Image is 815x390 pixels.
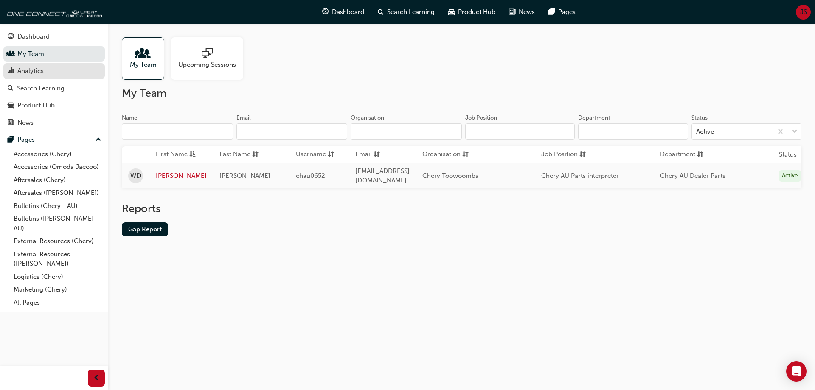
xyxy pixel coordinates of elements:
div: Department [578,114,610,122]
button: Pages [3,132,105,148]
span: sorting-icon [697,149,703,160]
div: Organisation [351,114,384,122]
span: sorting-icon [252,149,259,160]
a: My Team [122,37,171,80]
a: Search Learning [3,81,105,96]
span: guage-icon [8,33,14,41]
span: Chery Toowoomba [422,172,479,180]
a: My Team [3,46,105,62]
a: External Resources ([PERSON_NAME]) [10,248,105,270]
span: chart-icon [8,67,14,75]
span: First Name [156,149,188,160]
span: News [519,7,535,17]
span: news-icon [509,7,515,17]
div: Email [236,114,251,122]
div: Open Intercom Messenger [786,361,807,382]
span: Last Name [219,149,250,160]
img: oneconnect [4,3,102,20]
div: Product Hub [17,101,55,110]
a: Accessories (Chery) [10,148,105,161]
a: guage-iconDashboard [315,3,371,21]
span: Search Learning [387,7,435,17]
th: Status [779,150,797,160]
span: asc-icon [189,149,196,160]
input: Email [236,123,348,140]
span: search-icon [378,7,384,17]
span: Email [355,149,372,160]
span: Username [296,149,326,160]
a: Aftersales (Chery) [10,174,105,187]
a: car-iconProduct Hub [441,3,502,21]
span: prev-icon [93,373,100,384]
span: up-icon [96,135,101,146]
span: search-icon [8,85,14,93]
span: down-icon [792,126,798,137]
a: External Resources (Chery) [10,235,105,248]
span: pages-icon [8,136,14,144]
a: pages-iconPages [542,3,582,21]
span: JS [800,7,807,17]
div: Status [691,114,708,122]
a: Accessories (Omoda Jaecoo) [10,160,105,174]
span: sorting-icon [328,149,334,160]
div: Search Learning [17,84,65,93]
a: Logistics (Chery) [10,270,105,283]
button: DashboardMy TeamAnalyticsSearch LearningProduct HubNews [3,27,105,132]
a: search-iconSearch Learning [371,3,441,21]
span: My Team [130,60,157,70]
h2: Reports [122,202,801,216]
span: WD [130,171,141,181]
span: people-icon [138,48,149,60]
input: Organisation [351,123,462,140]
div: News [17,118,34,128]
a: Dashboard [3,29,105,45]
div: Analytics [17,66,44,76]
a: News [3,115,105,131]
span: sessionType_ONLINE_URL-icon [202,48,213,60]
span: Job Position [541,149,578,160]
a: Bulletins (Chery - AU) [10,199,105,213]
span: Upcoming Sessions [178,60,236,70]
button: Last Namesorting-icon [219,149,266,160]
span: car-icon [8,102,14,109]
a: Bulletins ([PERSON_NAME] - AU) [10,212,105,235]
span: [PERSON_NAME] [219,172,270,180]
div: Job Position [465,114,497,122]
button: Departmentsorting-icon [660,149,707,160]
span: people-icon [8,51,14,58]
span: Dashboard [332,7,364,17]
div: Dashboard [17,32,50,42]
span: Department [660,149,695,160]
a: Marketing (Chery) [10,283,105,296]
a: Analytics [3,63,105,79]
input: Job Position [465,123,575,140]
input: Name [122,123,233,140]
a: Aftersales ([PERSON_NAME]) [10,186,105,199]
a: news-iconNews [502,3,542,21]
span: sorting-icon [579,149,586,160]
span: Chery AU Dealer Parts [660,172,725,180]
button: Organisationsorting-icon [422,149,469,160]
button: Emailsorting-icon [355,149,402,160]
span: [EMAIL_ADDRESS][DOMAIN_NAME] [355,167,410,185]
a: [PERSON_NAME] [156,171,207,181]
h2: My Team [122,87,801,100]
button: JS [796,5,811,20]
span: sorting-icon [374,149,380,160]
a: Gap Report [122,222,168,236]
span: sorting-icon [462,149,469,160]
input: Department [578,123,688,140]
a: All Pages [10,296,105,309]
a: Product Hub [3,98,105,113]
span: Product Hub [458,7,495,17]
div: Pages [17,135,35,145]
span: Chery AU Parts interpreter [541,172,619,180]
span: pages-icon [548,7,555,17]
button: Job Positionsorting-icon [541,149,588,160]
span: chau0652 [296,172,325,180]
span: car-icon [448,7,455,17]
span: guage-icon [322,7,329,17]
span: Pages [558,7,576,17]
